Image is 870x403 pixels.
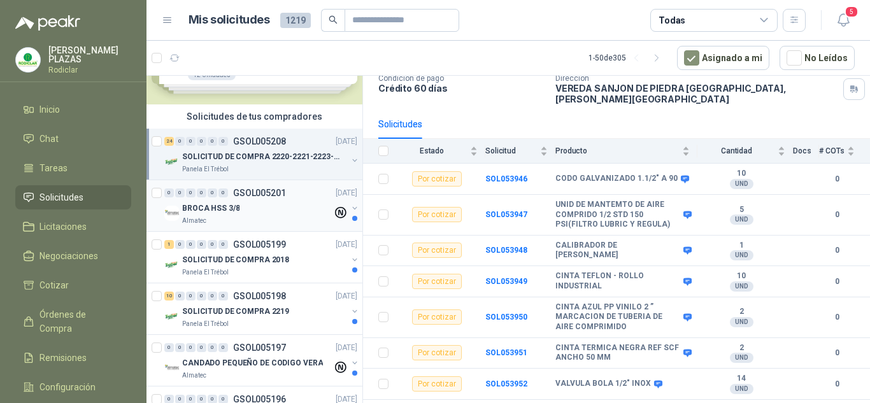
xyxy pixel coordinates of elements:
p: Panela El Trébol [182,267,229,278]
span: Cotizar [39,278,69,292]
div: Todas [659,13,685,27]
p: [DATE] [336,136,357,148]
span: Chat [39,132,59,146]
p: SOLICITUD DE COMPRA 2018 [182,254,289,266]
th: Producto [555,139,697,164]
div: 0 [175,137,185,146]
div: 0 [197,292,206,300]
div: 0 [175,240,185,249]
p: CANDADO PEQUEÑO DE CODIGO VERA [182,357,323,369]
p: [DATE] [336,290,357,302]
img: Logo peakr [15,15,80,31]
p: Condición de pago [378,74,545,83]
span: 5 [845,6,859,18]
div: 0 [218,292,228,300]
a: SOL053948 [485,246,527,255]
p: Panela El Trébol [182,319,229,329]
a: Remisiones [15,346,131,370]
p: [DATE] [336,187,357,199]
div: 0 [218,343,228,352]
div: UND [730,317,753,327]
div: 1 [164,240,174,249]
b: 5 [697,205,785,215]
p: GSOL005201 [233,188,286,197]
th: Docs [793,139,819,164]
b: 0 [819,173,855,185]
a: Negociaciones [15,244,131,268]
div: Solicitudes [378,117,422,131]
div: 0 [175,188,185,197]
p: Dirección [555,74,838,83]
b: CODO GALVANIZADO 1.1/2" A 90 [555,174,678,184]
span: Tareas [39,161,68,175]
div: 0 [197,137,206,146]
b: 14 [697,374,785,384]
a: SOL053952 [485,379,527,388]
b: VALVULA BOLA 1/2" INOX [555,379,651,389]
img: Company Logo [164,309,180,324]
th: Cantidad [697,139,793,164]
a: 10 0 0 0 0 0 GSOL005198[DATE] Company LogoSOLICITUD DE COMPRA 2219Panela El Trébol [164,288,360,329]
div: Solicitudes de tus compradores [146,104,362,129]
span: search [329,15,338,24]
p: SOLICITUD DE COMPRA 2220-2221-2223-2224 [182,151,341,163]
a: Licitaciones [15,215,131,239]
div: 0 [197,188,206,197]
a: SOL053947 [485,210,527,219]
span: Cantidad [697,146,775,155]
a: Solicitudes [15,185,131,209]
h1: Mis solicitudes [189,11,270,29]
div: Por cotizar [412,274,462,289]
div: 0 [186,188,196,197]
div: UND [730,353,753,363]
button: No Leídos [780,46,855,70]
div: 1 - 50 de 305 [588,48,667,68]
b: 1 [697,241,785,251]
span: 1219 [280,13,311,28]
div: UND [730,384,753,394]
p: [DATE] [336,239,357,251]
span: Estado [396,146,467,155]
img: Company Logo [164,360,180,376]
span: Órdenes de Compra [39,308,119,336]
b: 0 [819,311,855,323]
a: Órdenes de Compra [15,302,131,341]
div: 0 [218,188,228,197]
div: Por cotizar [412,309,462,325]
a: Configuración [15,375,131,399]
b: 0 [819,378,855,390]
div: 10 [164,292,174,300]
span: # COTs [819,146,845,155]
b: 2 [697,307,785,317]
div: 24 [164,137,174,146]
b: 2 [697,343,785,353]
img: Company Logo [164,257,180,272]
div: 0 [186,137,196,146]
div: 0 [175,292,185,300]
p: GSOL005198 [233,292,286,300]
button: 5 [832,9,855,32]
a: Cotizar [15,273,131,297]
div: UND [730,281,753,292]
span: Configuración [39,380,96,394]
span: Remisiones [39,351,87,365]
p: [PERSON_NAME] PLAZAS [48,46,131,64]
b: 0 [819,209,855,221]
b: 0 [819,347,855,359]
a: 24 0 0 0 0 0 GSOL005208[DATE] Company LogoSOLICITUD DE COMPRA 2220-2221-2223-2224Panela El Trébol [164,134,360,174]
span: Licitaciones [39,220,87,234]
a: SOL053946 [485,174,527,183]
div: 0 [218,137,228,146]
div: 0 [208,137,217,146]
a: 0 0 0 0 0 0 GSOL005197[DATE] Company LogoCANDADO PEQUEÑO DE CODIGO VERAAlmatec [164,340,360,381]
p: [DATE] [336,342,357,354]
a: SOL053950 [485,313,527,322]
div: 0 [197,343,206,352]
div: 0 [208,292,217,300]
p: VEREDA SANJON DE PIEDRA [GEOGRAPHIC_DATA] , [PERSON_NAME][GEOGRAPHIC_DATA] [555,83,838,104]
a: SOL053949 [485,277,527,286]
